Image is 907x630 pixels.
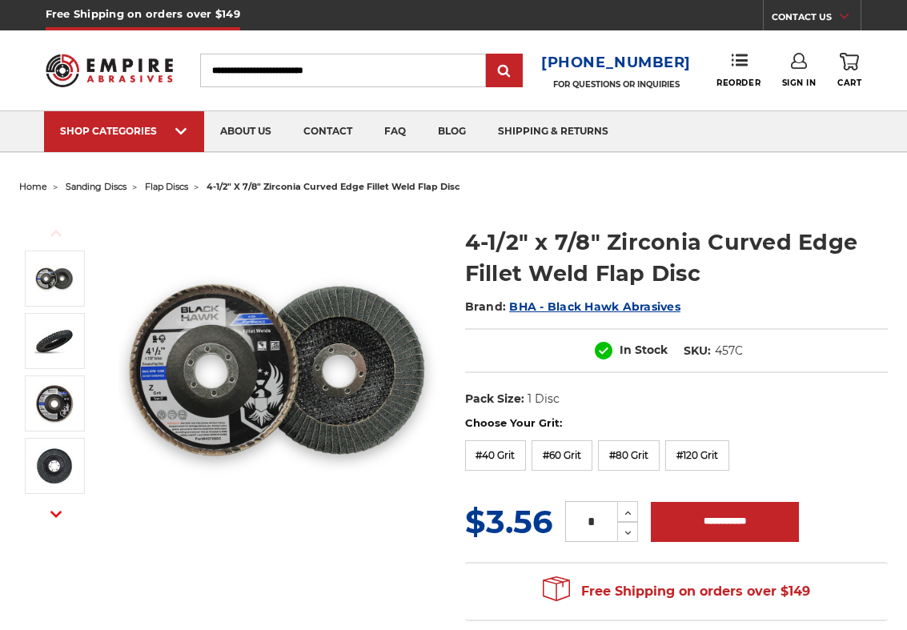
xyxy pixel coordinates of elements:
[509,299,680,314] a: BHA - Black Hawk Abrasives
[620,343,668,357] span: In Stock
[482,111,624,152] a: shipping & returns
[772,8,861,30] a: CONTACT US
[684,343,711,359] dt: SKU:
[34,321,74,361] img: 4.5 inch fillet weld flap disc
[34,446,74,486] img: flap discs for corner grinding
[541,51,691,74] a: [PHONE_NUMBER]
[37,497,75,532] button: Next
[837,78,861,88] span: Cart
[34,259,74,299] img: Black Hawk Abrasives 4.5 inch curved edge flap disc
[715,343,743,359] dd: 457C
[541,79,691,90] p: FOR QUESTIONS OR INQUIRIES
[368,111,422,152] a: faq
[716,53,761,87] a: Reorder
[118,210,439,530] img: Black Hawk Abrasives 4.5 inch curved edge flap disc
[465,415,889,431] label: Choose Your Grit:
[287,111,368,152] a: contact
[34,383,74,423] img: BHA round edge flap disc
[465,502,552,541] span: $3.56
[60,125,188,137] div: SHOP CATEGORIES
[422,111,482,152] a: blog
[66,181,126,192] a: sanding discs
[46,46,173,95] img: Empire Abrasives
[37,216,75,251] button: Previous
[465,299,507,314] span: Brand:
[207,181,460,192] span: 4-1/2" x 7/8" zirconia curved edge fillet weld flap disc
[465,391,524,407] dt: Pack Size:
[716,78,761,88] span: Reorder
[488,55,520,87] input: Submit
[204,111,287,152] a: about us
[782,78,817,88] span: Sign In
[837,53,861,88] a: Cart
[543,576,810,608] span: Free Shipping on orders over $149
[145,181,188,192] a: flap discs
[528,391,560,407] dd: 1 Disc
[465,227,889,289] h1: 4-1/2" x 7/8" Zirconia Curved Edge Fillet Weld Flap Disc
[19,181,47,192] a: home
